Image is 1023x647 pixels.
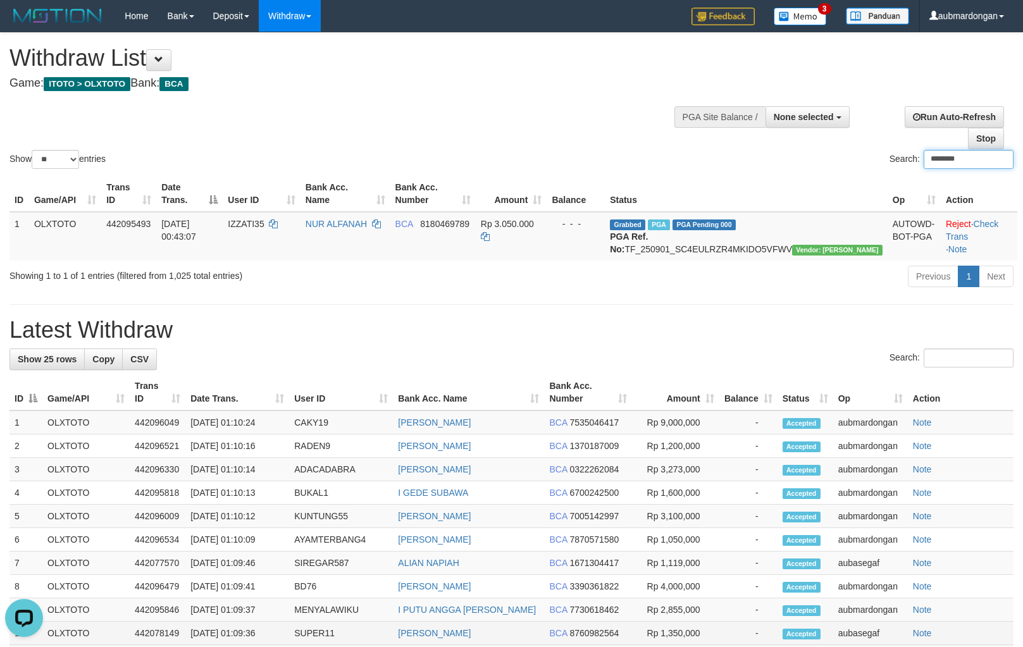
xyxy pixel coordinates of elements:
[156,176,223,212] th: Date Trans.: activate to sort column descending
[420,219,469,229] span: Copy 8180469789 to clipboard
[29,176,101,212] th: Game/API: activate to sort column ascending
[42,374,130,410] th: Game/API: activate to sort column ascending
[549,534,567,545] span: BCA
[549,488,567,498] span: BCA
[913,441,932,451] a: Note
[913,417,932,428] a: Note
[185,410,289,434] td: [DATE] 01:10:24
[106,219,151,229] span: 442095493
[818,3,831,15] span: 3
[9,6,106,25] img: MOTION_logo.png
[958,266,979,287] a: 1
[42,551,130,575] td: OLXTOTO
[9,434,42,458] td: 2
[719,374,778,410] th: Balance: activate to sort column ascending
[792,245,883,256] span: Vendor URL: https://secure4.1velocity.biz
[130,458,185,481] td: 442096330
[610,219,645,230] span: Grabbed
[719,575,778,598] td: -
[890,348,1014,367] label: Search:
[632,528,719,551] td: Rp 1,050,000
[673,219,736,230] span: PGA Pending
[783,488,821,499] span: Accepted
[9,77,669,90] h4: Game: Bank:
[924,348,1014,367] input: Search:
[783,582,821,593] span: Accepted
[42,458,130,481] td: OLXTOTO
[9,46,669,71] h1: Withdraw List
[398,605,536,615] a: I PUTU ANGGA [PERSON_NAME]
[846,8,909,25] img: panduan.png
[913,534,932,545] a: Note
[833,374,908,410] th: Op: activate to sort column ascending
[719,528,778,551] td: -
[946,219,971,229] a: Reject
[42,622,130,645] td: OLXTOTO
[569,581,619,591] span: Copy 3390361822 to clipboard
[549,581,567,591] span: BCA
[913,605,932,615] a: Note
[44,77,130,91] span: ITOTO > OLXTOTO
[908,374,1014,410] th: Action
[833,434,908,458] td: aubmardongan
[130,551,185,575] td: 442077570
[569,628,619,638] span: Copy 8760982564 to clipboard
[398,628,471,638] a: [PERSON_NAME]
[289,374,393,410] th: User ID: activate to sort column ascending
[605,212,888,261] td: TF_250901_SC4EULRZR4MKIDO5VFWV
[549,628,567,638] span: BCA
[42,410,130,434] td: OLXTOTO
[398,488,468,498] a: I GEDE SUBAWA
[833,410,908,434] td: aubmardongan
[569,605,619,615] span: Copy 7730618462 to clipboard
[289,434,393,458] td: RADEN9
[605,176,888,212] th: Status
[185,374,289,410] th: Date Trans.: activate to sort column ascending
[29,212,101,261] td: OLXTOTO
[719,410,778,434] td: -
[833,622,908,645] td: aubasegaf
[946,219,998,242] a: Check Trans
[632,598,719,622] td: Rp 2,855,000
[833,505,908,528] td: aubmardongan
[395,219,413,229] span: BCA
[223,176,300,212] th: User ID: activate to sort column ascending
[185,528,289,551] td: [DATE] 01:10:09
[92,354,115,364] span: Copy
[569,441,619,451] span: Copy 1370187009 to clipboard
[481,219,534,229] span: Rp 3.050.000
[130,622,185,645] td: 442078149
[783,629,821,639] span: Accepted
[130,575,185,598] td: 442096479
[632,458,719,481] td: Rp 3,273,000
[913,628,932,638] a: Note
[632,622,719,645] td: Rp 1,350,000
[289,598,393,622] td: MENYALAWIKU
[289,622,393,645] td: SUPER11
[674,106,766,128] div: PGA Site Balance /
[185,622,289,645] td: [DATE] 01:09:36
[908,266,958,287] a: Previous
[398,511,471,521] a: [PERSON_NAME]
[833,481,908,505] td: aubmardongan
[42,575,130,598] td: OLXTOTO
[185,575,289,598] td: [DATE] 01:09:41
[783,465,821,476] span: Accepted
[632,434,719,458] td: Rp 1,200,000
[544,374,631,410] th: Bank Acc. Number: activate to sort column ascending
[888,176,941,212] th: Op: activate to sort column ascending
[888,212,941,261] td: AUTOWD-BOT-PGA
[185,598,289,622] td: [DATE] 01:09:37
[301,176,390,212] th: Bank Acc. Name: activate to sort column ascending
[9,410,42,434] td: 1
[42,434,130,458] td: OLXTOTO
[228,219,264,229] span: IZZATI35
[691,8,755,25] img: Feedback.jpg
[398,534,471,545] a: [PERSON_NAME]
[32,150,79,169] select: Showentries
[549,511,567,521] span: BCA
[719,551,778,575] td: -
[549,605,567,615] span: BCA
[549,417,567,428] span: BCA
[9,348,85,370] a: Show 25 rows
